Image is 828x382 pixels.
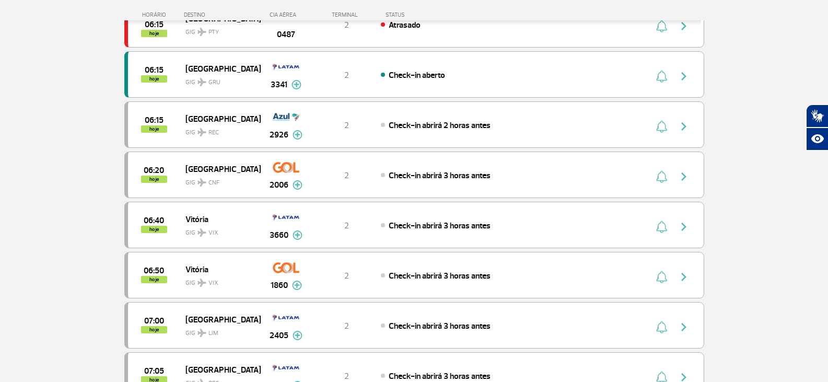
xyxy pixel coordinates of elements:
span: GIG [185,323,252,338]
img: mais-info-painel-voo.svg [291,80,301,89]
span: [GEOGRAPHIC_DATA] [185,363,252,376]
span: 2 [344,221,349,231]
div: Plugin de acessibilidade da Hand Talk. [806,105,828,151]
span: Check-in abrirá 3 horas antes [389,271,491,281]
img: sino-painel-voo.svg [656,170,667,183]
img: seta-direita-painel-voo.svg [678,20,690,32]
span: Vitória [185,262,252,276]
span: 2006 [270,179,288,191]
span: 2025-08-29 06:15:00 [145,21,164,28]
span: VIX [208,279,218,288]
span: 2 [344,371,349,381]
img: mais-info-painel-voo.svg [292,281,302,290]
span: Check-in aberto [389,70,445,80]
span: Check-in abrirá 3 horas antes [389,371,491,381]
span: 2 [344,321,349,331]
span: GIG [185,122,252,137]
img: seta-direita-painel-voo.svg [678,221,690,233]
div: HORÁRIO [127,11,184,18]
span: hoje [141,75,167,83]
img: sino-painel-voo.svg [656,321,667,333]
span: 2 [344,120,349,131]
span: Vitória [185,212,252,226]
span: GIG [185,72,252,87]
span: Check-in abrirá 3 horas antes [389,221,491,231]
img: mais-info-painel-voo.svg [293,331,302,340]
span: 2025-08-29 07:00:00 [144,317,164,325]
img: sino-painel-voo.svg [656,20,667,32]
span: 2025-08-29 06:15:00 [145,66,164,74]
span: Check-in abrirá 2 horas antes [389,120,491,131]
span: LIM [208,329,218,338]
span: GIG [185,22,252,37]
img: seta-direita-painel-voo.svg [678,70,690,83]
span: GIG [185,223,252,238]
img: mais-info-painel-voo.svg [293,130,302,140]
img: sino-painel-voo.svg [656,70,667,83]
span: Check-in abrirá 3 horas antes [389,170,491,181]
img: seta-direita-painel-voo.svg [678,271,690,283]
span: [GEOGRAPHIC_DATA] [185,162,252,176]
span: [GEOGRAPHIC_DATA] [185,312,252,326]
span: 3660 [270,229,288,241]
span: [GEOGRAPHIC_DATA] [185,112,252,125]
img: mais-info-painel-voo.svg [293,180,302,190]
button: Abrir recursos assistivos. [806,128,828,151]
span: 0487 [277,28,295,41]
span: 2025-08-29 06:20:00 [144,167,164,174]
span: 2405 [270,329,288,342]
span: hoje [141,30,167,37]
img: sino-painel-voo.svg [656,221,667,233]
button: Abrir tradutor de língua de sinais. [806,105,828,128]
span: 2025-08-29 06:15:00 [145,117,164,124]
div: TERMINAL [312,11,380,18]
img: seta-direita-painel-voo.svg [678,170,690,183]
img: seta-direita-painel-voo.svg [678,120,690,133]
img: destiny_airplane.svg [197,228,206,237]
span: CNF [208,178,219,188]
span: 2 [344,271,349,281]
span: PTY [208,28,219,37]
span: hoje [141,125,167,133]
span: hoje [141,276,167,283]
img: sino-painel-voo.svg [656,271,667,283]
img: destiny_airplane.svg [197,78,206,86]
span: Check-in abrirá 3 horas antes [389,321,491,331]
span: [GEOGRAPHIC_DATA] [185,62,252,75]
div: CIA AÉREA [260,11,312,18]
img: destiny_airplane.svg [197,279,206,287]
span: hoje [141,176,167,183]
span: 2926 [270,129,288,141]
div: DESTINO [184,11,260,18]
span: 2 [344,20,349,30]
span: 2 [344,70,349,80]
span: hoje [141,326,167,333]
span: 1860 [271,279,288,292]
img: destiny_airplane.svg [197,28,206,36]
span: 2 [344,170,349,181]
img: destiny_airplane.svg [197,329,206,337]
span: Atrasado [389,20,421,30]
span: 2025-08-29 06:40:00 [144,217,164,224]
span: 2025-08-29 06:50:00 [144,267,164,274]
span: GRU [208,78,220,87]
img: destiny_airplane.svg [197,178,206,187]
span: GIG [185,172,252,188]
img: sino-painel-voo.svg [656,120,667,133]
span: 3341 [271,78,287,91]
img: mais-info-painel-voo.svg [293,230,302,240]
img: seta-direita-painel-voo.svg [678,321,690,333]
span: REC [208,128,219,137]
div: STATUS [380,11,465,18]
span: hoje [141,226,167,233]
span: 2025-08-29 07:05:00 [144,367,164,375]
span: VIX [208,228,218,238]
img: destiny_airplane.svg [197,128,206,136]
span: GIG [185,273,252,288]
